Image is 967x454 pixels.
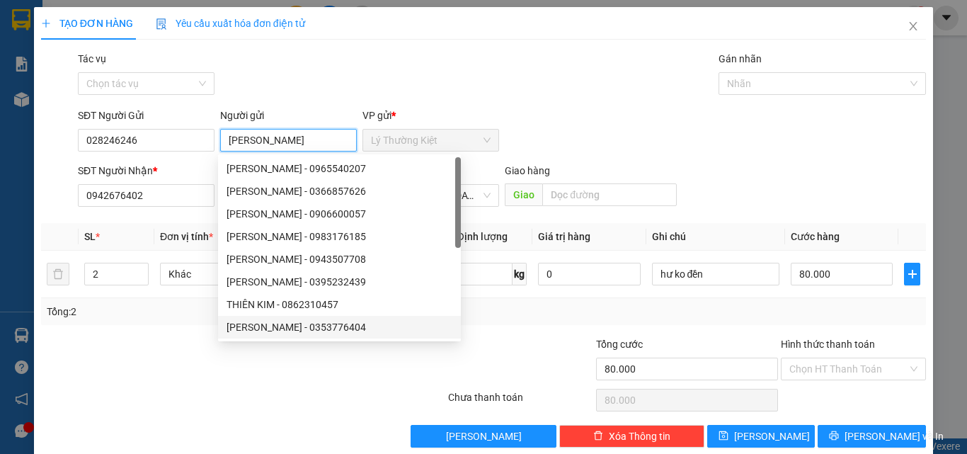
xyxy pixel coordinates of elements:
[227,251,452,267] div: [PERSON_NAME] - 0943507708
[218,225,461,248] div: KIM SƠN - 0983176185
[908,21,919,32] span: close
[411,425,556,448] button: [PERSON_NAME]
[218,248,461,271] div: kim thuy - 0943507708
[218,180,461,203] div: KIM CƯƠNG - 0366857626
[218,203,461,225] div: kim chi - 0906600057
[652,263,779,285] input: Ghi Chú
[371,130,491,151] span: Lý Thường Kiệt
[505,183,542,206] span: Giao
[538,231,590,242] span: Giá trị hàng
[542,183,677,206] input: Dọc đường
[227,183,452,199] div: [PERSON_NAME] - 0366857626
[893,7,933,47] button: Close
[227,319,452,335] div: [PERSON_NAME] - 0353776404
[791,231,840,242] span: Cước hàng
[78,163,214,178] div: SĐT Người Nhận
[168,263,279,285] span: Khác
[905,268,920,280] span: plus
[707,425,816,448] button: save[PERSON_NAME]
[78,53,106,64] label: Tác vụ
[719,431,728,442] span: save
[609,429,670,444] span: Xóa Thông tin
[829,431,839,442] span: printer
[513,263,527,285] span: kg
[904,263,920,285] button: plus
[646,223,785,251] th: Ghi chú
[78,108,214,123] div: SĐT Người Gửi
[227,274,452,290] div: [PERSON_NAME] - 0395232439
[734,429,810,444] span: [PERSON_NAME]
[84,231,96,242] span: SL
[156,18,167,30] img: icon
[719,53,762,64] label: Gán nhãn
[447,390,595,414] div: Chưa thanh toán
[156,18,305,29] span: Yêu cầu xuất hóa đơn điện tử
[446,429,522,444] span: [PERSON_NAME]
[47,304,374,319] div: Tổng: 2
[227,297,452,312] div: THIÊN KIM - 0862310457
[41,18,51,28] span: plus
[218,157,461,180] div: KIM NGÂN - 0965540207
[160,231,213,242] span: Đơn vị tính
[505,165,550,176] span: Giao hàng
[538,263,640,285] input: 0
[457,231,507,242] span: Định lượng
[227,229,452,244] div: [PERSON_NAME] - 0983176185
[362,108,499,123] div: VP gửi
[218,316,461,339] div: KIM KHA - 0353776404
[227,206,452,222] div: [PERSON_NAME] - 0906600057
[596,339,643,350] span: Tổng cước
[47,263,69,285] button: delete
[218,271,461,293] div: KIM VY - 0395232439
[781,339,875,350] label: Hình thức thanh toán
[593,431,603,442] span: delete
[227,161,452,176] div: [PERSON_NAME] - 0965540207
[218,293,461,316] div: THIÊN KIM - 0862310457
[220,108,357,123] div: Người gửi
[845,429,944,444] span: [PERSON_NAME] và In
[818,425,926,448] button: printer[PERSON_NAME] và In
[41,18,133,29] span: TẠO ĐƠN HÀNG
[559,425,704,448] button: deleteXóa Thông tin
